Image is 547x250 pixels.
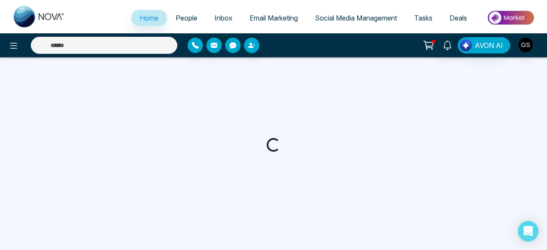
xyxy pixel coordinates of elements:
[406,10,441,26] a: Tasks
[250,14,298,22] span: Email Marketing
[306,10,406,26] a: Social Media Management
[241,10,306,26] a: Email Marketing
[460,39,472,51] img: Lead Flow
[206,10,241,26] a: Inbox
[458,37,510,53] button: AVON AI
[131,10,167,26] a: Home
[518,38,533,52] img: User Avatar
[480,8,542,27] img: Market-place.gif
[450,14,467,22] span: Deals
[315,14,397,22] span: Social Media Management
[441,10,476,26] a: Deals
[167,10,206,26] a: People
[215,14,232,22] span: Inbox
[518,221,538,241] div: Open Intercom Messenger
[414,14,432,22] span: Tasks
[176,14,197,22] span: People
[14,6,65,27] img: Nova CRM Logo
[140,14,159,22] span: Home
[475,40,503,50] span: AVON AI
